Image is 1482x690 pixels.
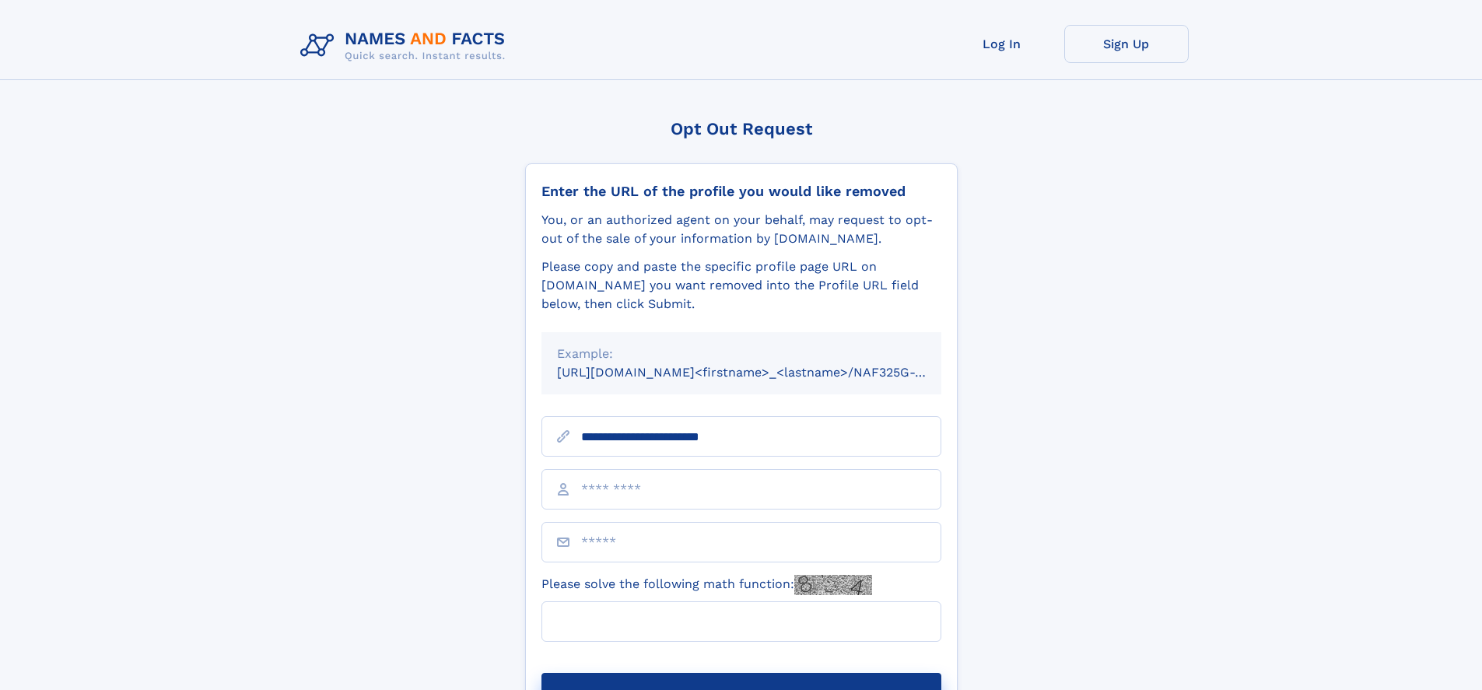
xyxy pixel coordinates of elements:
div: You, or an authorized agent on your behalf, may request to opt-out of the sale of your informatio... [541,211,941,248]
div: Please copy and paste the specific profile page URL on [DOMAIN_NAME] you want removed into the Pr... [541,257,941,313]
div: Enter the URL of the profile you would like removed [541,183,941,200]
a: Log In [940,25,1064,63]
img: Logo Names and Facts [294,25,518,67]
div: Example: [557,345,926,363]
small: [URL][DOMAIN_NAME]<firstname>_<lastname>/NAF325G-xxxxxxxx [557,365,971,380]
a: Sign Up [1064,25,1189,63]
label: Please solve the following math function: [541,575,872,595]
div: Opt Out Request [525,119,958,138]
